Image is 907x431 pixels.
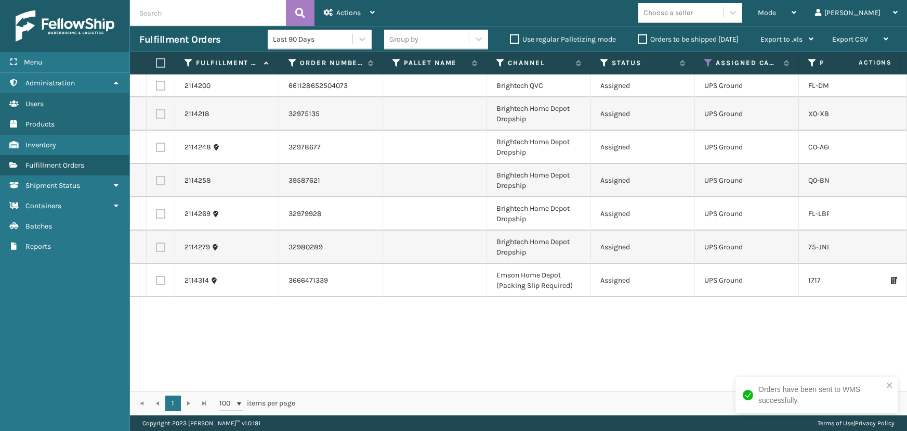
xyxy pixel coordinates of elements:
[16,10,114,42] img: logo
[643,7,693,18] div: Choose a seller
[25,242,51,251] span: Reports
[25,141,56,149] span: Inventory
[591,74,695,97] td: Assigned
[591,197,695,231] td: Assigned
[591,164,695,197] td: Assigned
[591,97,695,131] td: Assigned
[508,58,571,68] label: Channel
[300,58,363,68] label: Order Number
[279,264,383,297] td: 3666471339
[487,74,591,97] td: Brightech QVC
[139,33,220,46] h3: Fulfillment Orders
[886,381,893,391] button: close
[185,142,211,153] a: 2114248
[808,209,851,218] a: FL-LBRA-BLK
[279,74,383,97] td: 661128652504073
[808,81,853,90] a: FL-DME2-SVR
[185,175,211,186] a: 2114258
[808,243,857,251] a: 75-JNHM-GFKT
[24,58,42,67] span: Menu
[758,384,883,406] div: Orders have been sent to WMS successfully.
[695,231,799,264] td: UPS Ground
[185,242,210,252] a: 2114279
[185,275,209,286] a: 2114314
[25,181,80,190] span: Shipment Status
[820,58,883,68] label: Product SKU
[25,222,52,231] span: Batches
[487,231,591,264] td: Brightech Home Depot Dropship
[695,164,799,197] td: UPS Ground
[25,201,61,210] span: Containers
[695,131,799,164] td: UPS Ground
[487,131,591,164] td: Brightech Home Depot Dropship
[808,176,858,185] a: Q0-BNCP-6JN6
[336,8,361,17] span: Actions
[487,197,591,231] td: Brightech Home Depot Dropship
[487,164,591,197] td: Brightech Home Depot Dropship
[826,54,898,71] span: Actions
[279,197,383,231] td: 32979928
[279,131,383,164] td: 32978677
[279,164,383,197] td: 39587621
[638,35,739,44] label: Orders to be shipped [DATE]
[695,197,799,231] td: UPS Ground
[310,398,896,409] div: 1 - 7 of 7 items
[808,276,821,285] a: 1717
[510,35,616,44] label: Use regular Palletizing mode
[185,209,211,219] a: 2114269
[185,109,209,119] a: 2114218
[612,58,675,68] label: Status
[25,99,44,108] span: Users
[142,415,260,431] p: Copyright 2023 [PERSON_NAME]™ v 1.0.191
[760,35,803,44] span: Export to .xls
[219,396,295,411] span: items per page
[273,34,353,45] div: Last 90 Days
[716,58,779,68] label: Assigned Carrier Service
[219,398,235,409] span: 100
[695,97,799,131] td: UPS Ground
[279,97,383,131] td: 32975135
[279,231,383,264] td: 32980289
[591,131,695,164] td: Assigned
[25,79,75,87] span: Administration
[25,120,55,129] span: Products
[695,264,799,297] td: UPS Ground
[695,74,799,97] td: UPS Ground
[808,143,856,151] a: C0-A6GF-HL6A
[832,35,868,44] span: Export CSV
[591,264,695,297] td: Assigned
[758,8,776,17] span: Mode
[404,58,467,68] label: Pallet Name
[591,231,695,264] td: Assigned
[165,396,181,411] a: 1
[196,58,259,68] label: Fulfillment Order Id
[487,264,591,297] td: Emson Home Depot (Packing Slip Required)
[808,109,853,118] a: X0-X84T-2J3I
[25,161,84,170] span: Fulfillment Orders
[185,81,211,91] a: 2114200
[891,277,897,284] i: Print Packing Slip
[389,34,418,45] div: Group by
[487,97,591,131] td: Brightech Home Depot Dropship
